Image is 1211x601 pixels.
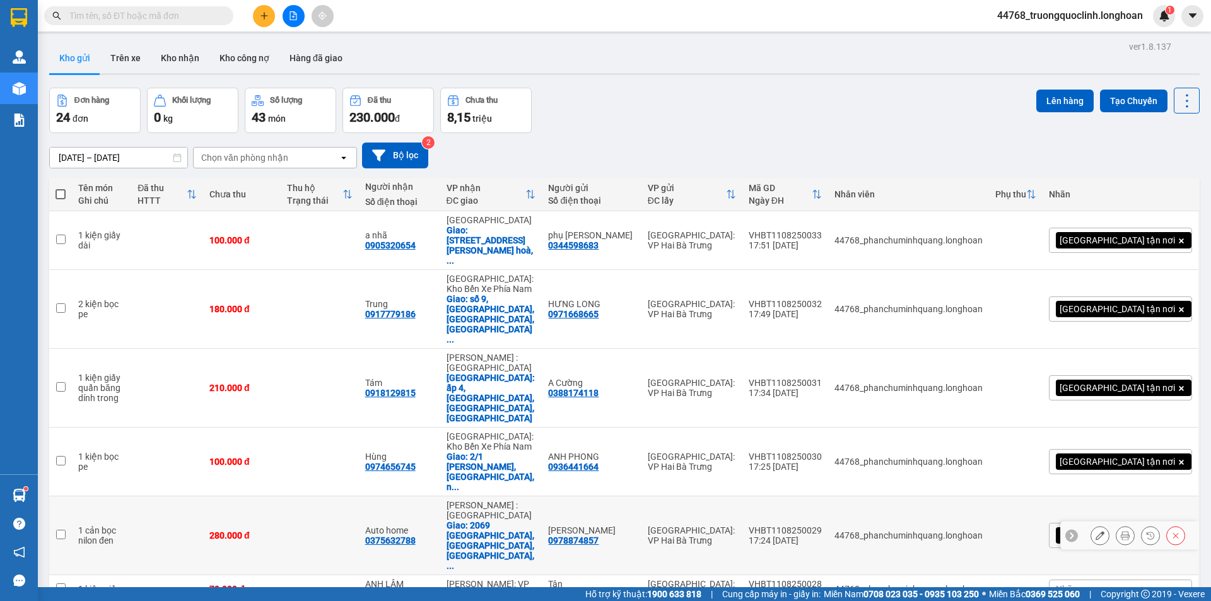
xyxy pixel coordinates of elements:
div: Tên món [78,183,125,193]
span: 24 [56,110,70,125]
span: | [1089,587,1091,601]
div: VHBT1108250033 [749,230,822,240]
div: 0375632788 [365,535,416,546]
span: [GEOGRAPHIC_DATA] tận nơi [1060,382,1175,394]
button: caret-down [1181,5,1203,27]
img: icon-new-feature [1159,10,1170,21]
div: Ngày ĐH [749,195,812,206]
div: 44768_phanchuminhquang.longhoan [834,530,983,540]
div: Phụ thu [995,189,1026,199]
span: | [711,587,713,601]
div: ANH PHONG [548,452,635,462]
div: Nhãn [1049,189,1192,199]
div: [GEOGRAPHIC_DATA]: VP Hai Bà Trưng [648,452,736,472]
span: Hỗ trợ kỹ thuật: [585,587,701,601]
div: 1 kiện giấy [78,584,125,594]
div: [GEOGRAPHIC_DATA]: Kho Bến Xe Phía Nam [447,274,536,294]
span: món [268,114,286,124]
span: ⚪️ [982,592,986,597]
button: Đơn hàng24đơn [49,88,141,133]
div: Khối lượng [172,96,211,105]
div: Giao: 2069 tân vạn, mỹ phước, phú hoà, thủ dầu một, bình dương [447,520,536,571]
div: [GEOGRAPHIC_DATA]: VP Hai Bà Trưng [648,579,736,599]
button: Đã thu230.000đ [342,88,434,133]
div: a nhã [365,230,434,240]
div: 17:49 [DATE] [749,309,822,319]
button: aim [312,5,334,27]
div: Sửa đơn hàng [1091,526,1109,545]
div: [GEOGRAPHIC_DATA] [447,215,536,225]
img: solution-icon [13,114,26,127]
div: ANH LÂM [365,579,434,589]
div: Hùng [365,452,434,462]
div: Trạng thái [287,195,342,206]
span: caret-down [1187,10,1198,21]
div: [GEOGRAPHIC_DATA]: VP Hai Bà Trưng [648,378,736,398]
img: logo-vxr [11,8,27,27]
img: warehouse-icon [13,489,26,502]
div: Chưa thu [465,96,498,105]
span: 1 [1167,6,1172,15]
div: 17:24 [DATE] [749,535,822,546]
div: 0936441664 [548,462,599,472]
span: 8,15 [447,110,471,125]
div: 1 cản bọc nilon đen [78,525,125,546]
th: Toggle SortBy [440,178,542,211]
span: file-add [289,11,298,20]
div: Số điện thoại [365,197,434,207]
button: Khối lượng0kg [147,88,238,133]
div: Nhân viên [834,189,983,199]
div: Giao: 2/1 lê hồng phong, phước hải, nha trang [447,452,536,492]
div: 0344598683 [548,240,599,250]
button: Tạo Chuyến [1100,90,1167,112]
button: Kho gửi [49,43,100,73]
button: file-add [283,5,305,27]
div: Chưa thu [209,189,274,199]
span: search [52,11,61,20]
span: message [13,575,25,586]
th: Toggle SortBy [742,178,828,211]
div: 0905320654 [365,240,416,250]
div: [PERSON_NAME] : [GEOGRAPHIC_DATA] [447,500,536,520]
sup: 1 [1166,6,1174,15]
span: kg [163,114,173,124]
div: 44768_phanchuminhquang.longhoan [834,457,983,467]
div: 0918129815 [365,388,416,398]
div: 70.000 đ [209,584,274,594]
th: Toggle SortBy [131,178,203,211]
div: 0917779186 [365,309,416,319]
div: [GEOGRAPHIC_DATA]: VP Hai Bà Trưng [648,299,736,319]
span: Miền Nam [824,587,979,601]
div: Tám [365,378,434,388]
div: [GEOGRAPHIC_DATA]: VP Hai Bà Trưng [648,230,736,250]
div: 100.000 đ [209,457,274,467]
div: 1 kiện giấy quấn băng dính trong [78,373,125,403]
div: 210.000 đ [209,383,274,393]
div: Đơn hàng [74,96,109,105]
div: 44768_phanchuminhquang.longhoan [834,383,983,393]
img: warehouse-icon [13,82,26,95]
div: Đã thu [137,183,187,193]
div: [GEOGRAPHIC_DATA]: Kho Bến Xe Phía Nam [447,431,536,452]
span: 43 [252,110,266,125]
div: Auto home [365,525,434,535]
span: notification [13,546,25,558]
button: Số lượng43món [245,88,336,133]
button: Chưa thu8,15 triệu [440,88,532,133]
strong: 0708 023 035 - 0935 103 250 [863,589,979,599]
div: VHBT1108250029 [749,525,822,535]
th: Toggle SortBy [641,178,742,211]
span: 0 [154,110,161,125]
div: Ghi chú [78,195,125,206]
span: [GEOGRAPHIC_DATA] tận nơi [1060,235,1175,246]
input: Select a date range. [50,148,187,168]
div: phụ tùng bảo anh [548,230,635,240]
span: ... [452,482,459,492]
div: 17:34 [DATE] [749,388,822,398]
div: 0974656745 [365,462,416,472]
span: ... [447,561,454,571]
div: 1 kiện bọc pe [78,452,125,472]
div: 180.000 đ [209,304,274,314]
div: Giao: ấp 4, hướng thọ phú, tân an, long an [447,373,536,423]
sup: 1 [24,487,28,491]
